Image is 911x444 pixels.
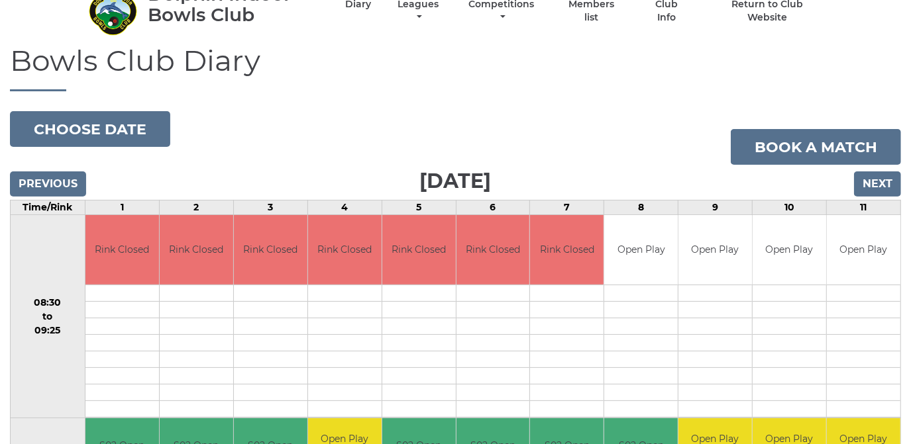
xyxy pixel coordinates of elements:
input: Previous [10,171,86,197]
td: Open Play [604,215,678,285]
td: Rink Closed [456,215,530,285]
td: Rink Closed [85,215,159,285]
td: Open Play [827,215,900,285]
h1: Bowls Club Diary [10,44,901,91]
td: Rink Closed [160,215,233,285]
td: 4 [307,200,382,215]
td: Time/Rink [11,200,85,215]
a: Book a match [731,129,901,165]
td: Open Play [753,215,826,285]
td: 7 [530,200,604,215]
td: 11 [827,200,901,215]
td: 08:30 to 09:25 [11,215,85,418]
td: Rink Closed [234,215,307,285]
td: 5 [382,200,456,215]
input: Next [854,171,901,197]
td: 9 [678,200,753,215]
td: 3 [233,200,307,215]
td: Rink Closed [530,215,604,285]
td: 6 [456,200,530,215]
td: Rink Closed [308,215,382,285]
td: 2 [159,200,233,215]
td: Rink Closed [382,215,456,285]
button: Choose date [10,111,170,147]
td: 10 [753,200,827,215]
td: 8 [604,200,678,215]
td: 1 [85,200,159,215]
td: Open Play [678,215,752,285]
